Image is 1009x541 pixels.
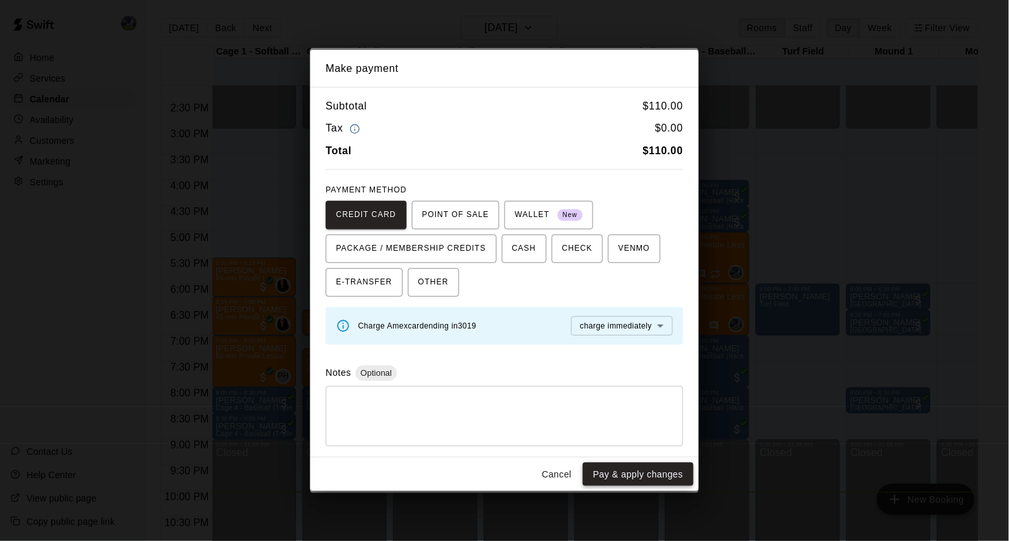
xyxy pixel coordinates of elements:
[326,201,407,229] button: CREDIT CARD
[326,185,407,194] span: PAYMENT METHOD
[502,235,547,263] button: CASH
[326,235,497,263] button: PACKAGE / MEMBERSHIP CREDITS
[562,238,593,259] span: CHECK
[504,201,593,229] button: WALLET New
[580,321,652,330] span: charge immediately
[655,120,683,137] h6: $ 0.00
[326,120,363,137] h6: Tax
[515,205,583,225] span: WALLET
[536,463,578,487] button: Cancel
[356,368,397,378] span: Optional
[643,98,683,115] h6: $ 110.00
[552,235,603,263] button: CHECK
[336,205,396,225] span: CREDIT CARD
[326,268,403,297] button: E-TRANSFER
[310,50,699,87] h2: Make payment
[358,321,477,330] span: Charge Amex card ending in 3019
[618,238,650,259] span: VENMO
[412,201,499,229] button: POINT OF SALE
[608,235,661,263] button: VENMO
[558,207,583,224] span: New
[512,238,536,259] span: CASH
[422,205,489,225] span: POINT OF SALE
[583,463,694,487] button: Pay & apply changes
[643,145,683,156] b: $ 110.00
[408,268,459,297] button: OTHER
[326,145,352,156] b: Total
[336,272,392,293] span: E-TRANSFER
[326,98,367,115] h6: Subtotal
[336,238,486,259] span: PACKAGE / MEMBERSHIP CREDITS
[418,272,449,293] span: OTHER
[326,367,351,378] label: Notes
